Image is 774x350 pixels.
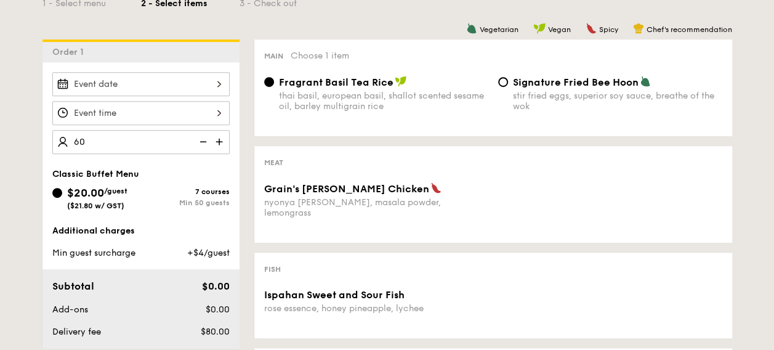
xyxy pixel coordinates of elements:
[264,265,281,274] span: Fish
[52,280,94,292] span: Subtotal
[264,77,274,87] input: Fragrant Basil Tea Ricethai basil, european basil, shallot scented sesame oil, barley multigrain ...
[67,186,104,200] span: $20.00
[647,25,732,34] span: Chef's recommendation
[264,52,283,60] span: Main
[633,23,644,34] img: icon-chef-hat.a58ddaea.svg
[193,130,211,153] img: icon-reduce.1d2dbef1.svg
[67,201,124,210] span: ($21.80 w/ GST)
[205,304,229,315] span: $0.00
[640,76,651,87] img: icon-vegetarian.fe4039eb.svg
[264,289,405,301] span: Ispahan Sweet and Sour Fish
[599,25,618,34] span: Spicy
[264,183,429,195] span: Grain's [PERSON_NAME] Chicken
[548,25,571,34] span: Vegan
[586,23,597,34] img: icon-spicy.37a8142b.svg
[52,304,88,315] span: Add-ons
[264,158,283,167] span: Meat
[513,76,639,88] span: Signature Fried Bee Hoon
[466,23,477,34] img: icon-vegetarian.fe4039eb.svg
[395,76,407,87] img: icon-vegan.f8ff3823.svg
[264,197,488,218] div: nyonya [PERSON_NAME], masala powder, lemongrass
[52,169,139,179] span: Classic Buffet Menu
[291,51,349,61] span: Choose 1 item
[187,248,229,258] span: +$4/guest
[52,248,135,258] span: Min guest surcharge
[52,101,230,125] input: Event time
[52,188,62,198] input: $20.00/guest($21.80 w/ GST)7 coursesMin 50 guests
[211,130,230,153] img: icon-add.58712e84.svg
[498,77,508,87] input: Signature Fried Bee Hoonstir fried eggs, superior soy sauce, breathe of the wok
[480,25,518,34] span: Vegetarian
[141,198,230,207] div: Min 50 guests
[264,303,488,314] div: rose essence, honey pineapple, lychee
[104,187,127,195] span: /guest
[52,225,230,237] div: Additional charges
[279,91,488,112] div: thai basil, european basil, shallot scented sesame oil, barley multigrain rice
[430,182,441,193] img: icon-spicy.37a8142b.svg
[279,76,393,88] span: Fragrant Basil Tea Rice
[200,327,229,337] span: $80.00
[52,47,89,57] span: Order 1
[141,187,230,196] div: 7 courses
[513,91,722,112] div: stir fried eggs, superior soy sauce, breathe of the wok
[201,280,229,292] span: $0.00
[52,327,101,337] span: Delivery fee
[52,72,230,96] input: Event date
[533,23,546,34] img: icon-vegan.f8ff3823.svg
